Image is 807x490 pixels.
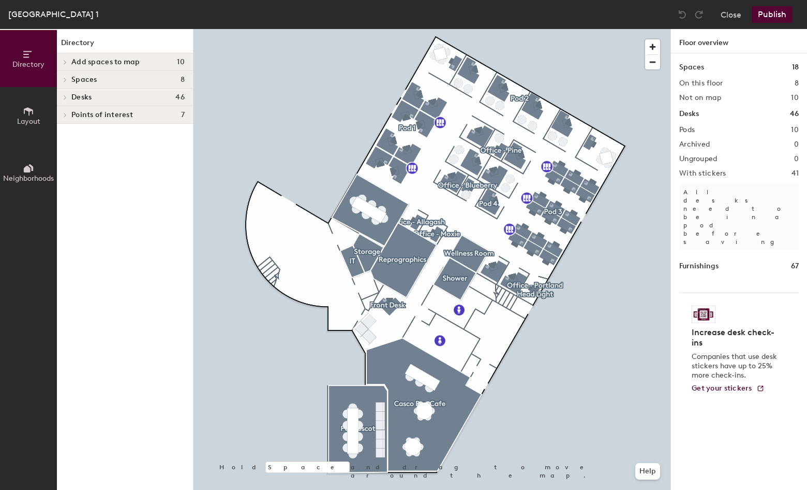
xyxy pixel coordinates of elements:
h2: Archived [679,140,710,149]
h1: Spaces [679,62,704,73]
button: Close [721,6,741,23]
h4: Increase desk check-ins [692,327,780,348]
p: All desks need to be in a pod before saving [679,184,799,250]
span: Add spaces to map [71,58,140,66]
h2: On this floor [679,79,723,88]
span: Layout [17,117,40,126]
h1: Desks [679,108,699,120]
button: Help [635,463,660,480]
h2: 10 [791,126,799,134]
p: Companies that use desk stickers have up to 25% more check-ins. [692,352,780,380]
h1: Directory [57,37,193,53]
span: 7 [181,111,185,119]
h2: 8 [795,79,799,88]
h1: 46 [790,108,799,120]
span: Spaces [71,76,97,84]
h2: Ungrouped [679,155,718,163]
img: Sticker logo [692,306,715,323]
h2: Pods [679,126,695,134]
h2: 10 [791,94,799,102]
span: Points of interest [71,111,133,119]
span: Directory [12,60,44,69]
h1: Floor overview [671,29,807,53]
span: Desks [71,93,92,102]
h1: Furnishings [679,261,719,272]
h2: 0 [794,155,799,163]
img: Redo [694,9,704,20]
h1: 67 [791,261,799,272]
span: Neighborhoods [3,174,54,183]
h2: 41 [791,169,799,178]
span: 8 [181,76,185,84]
span: 10 [177,58,185,66]
h2: With stickers [679,169,726,178]
span: 46 [175,93,185,102]
button: Publish [752,6,793,23]
h2: 0 [794,140,799,149]
div: [GEOGRAPHIC_DATA] 1 [8,8,99,21]
h2: Not on map [679,94,721,102]
h1: 18 [792,62,799,73]
a: Get your stickers [692,384,765,393]
img: Undo [677,9,688,20]
span: Get your stickers [692,384,752,393]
